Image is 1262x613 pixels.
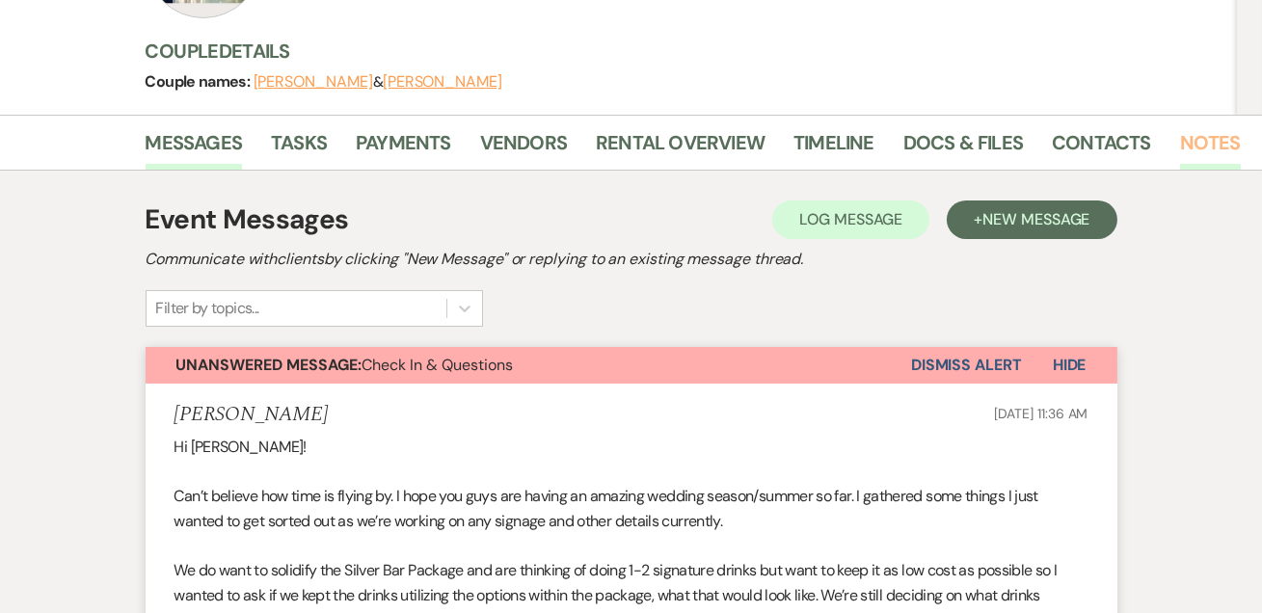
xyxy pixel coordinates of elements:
p: Hi [PERSON_NAME]! [175,435,1088,460]
button: Hide [1022,347,1117,384]
span: Couple names: [146,71,254,92]
h3: Couple Details [146,38,1219,65]
a: Notes [1180,127,1241,170]
h5: [PERSON_NAME] [175,403,328,427]
span: Check In & Questions [176,355,514,375]
a: Messages [146,127,243,170]
a: Contacts [1052,127,1151,170]
a: Vendors [480,127,567,170]
span: Hide [1053,355,1087,375]
p: Can’t believe how time is flying by. I hope you guys are having an amazing wedding season/summer ... [175,484,1088,533]
button: Log Message [772,200,929,239]
button: +New Message [947,200,1116,239]
span: [DATE] 11:36 AM [995,405,1088,422]
span: Log Message [799,209,902,229]
a: Tasks [271,127,327,170]
strong: Unanswered Message: [176,355,362,375]
button: [PERSON_NAME] [383,74,502,90]
span: New Message [982,209,1089,229]
a: Payments [356,127,451,170]
span: & [254,72,502,92]
a: Docs & Files [903,127,1023,170]
h2: Communicate with clients by clicking "New Message" or replying to an existing message thread. [146,248,1117,271]
a: Timeline [793,127,874,170]
a: Rental Overview [596,127,765,170]
button: Dismiss Alert [911,347,1022,384]
div: Filter by topics... [156,297,259,320]
h1: Event Messages [146,200,349,240]
button: [PERSON_NAME] [254,74,373,90]
button: Unanswered Message:Check In & Questions [146,347,911,384]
